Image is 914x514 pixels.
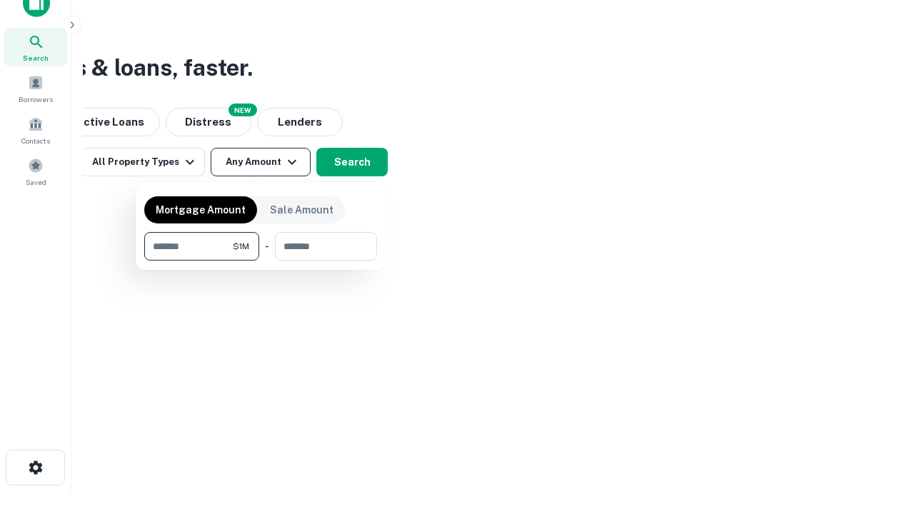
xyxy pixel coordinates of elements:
iframe: Chat Widget [843,400,914,468]
span: $1M [233,240,249,253]
p: Mortgage Amount [156,202,246,218]
div: - [265,232,269,261]
p: Sale Amount [270,202,333,218]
